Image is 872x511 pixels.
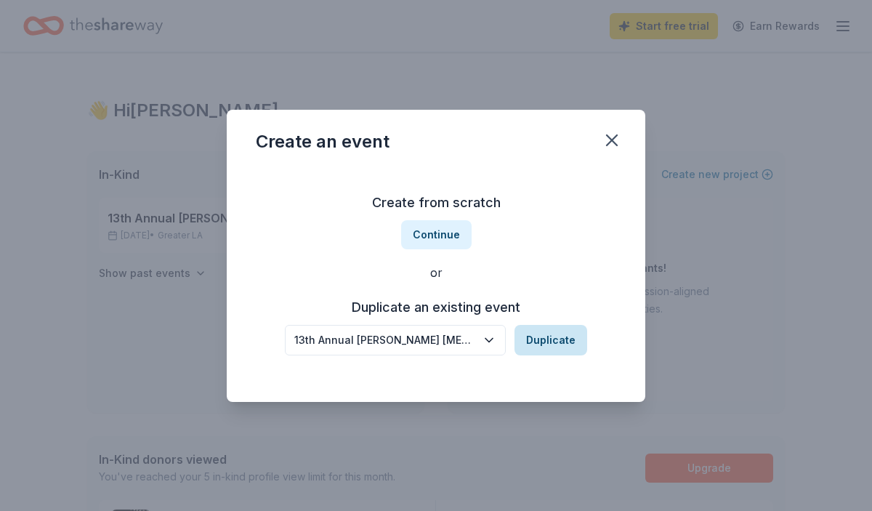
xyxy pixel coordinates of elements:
button: Continue [401,220,472,249]
h3: Create from scratch [256,191,616,214]
div: Create an event [256,130,389,153]
h3: Duplicate an existing event [285,296,587,319]
button: 13th Annual [PERSON_NAME] [MEDICAL_DATA] Warrior Awards Dinner & Silent Auction [285,325,506,355]
div: or [256,264,616,281]
div: 13th Annual [PERSON_NAME] [MEDICAL_DATA] Warrior Awards Dinner & Silent Auction [294,331,476,349]
button: Duplicate [514,325,587,355]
